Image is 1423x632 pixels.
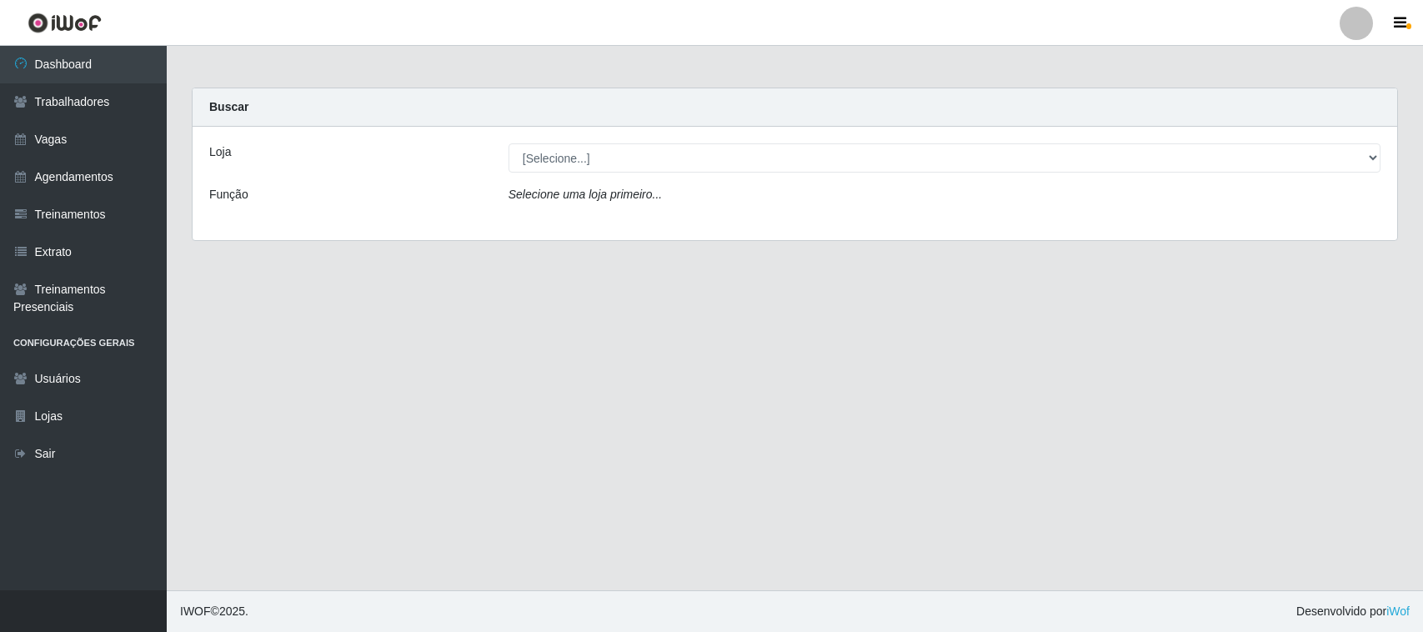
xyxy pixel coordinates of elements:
[1296,603,1410,620] span: Desenvolvido por
[180,604,211,618] span: IWOF
[209,186,248,203] label: Função
[209,100,248,113] strong: Buscar
[180,603,248,620] span: © 2025 .
[209,143,231,161] label: Loja
[509,188,662,201] i: Selecione uma loja primeiro...
[28,13,102,33] img: CoreUI Logo
[1386,604,1410,618] a: iWof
